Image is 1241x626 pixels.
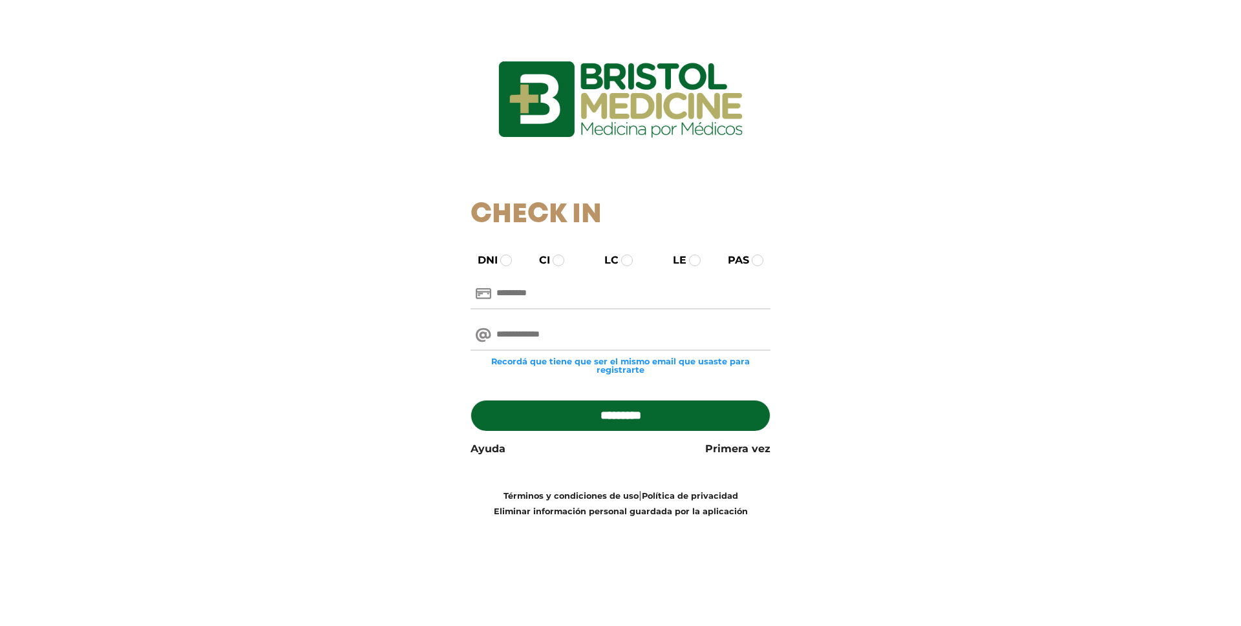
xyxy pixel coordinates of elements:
label: LE [661,253,686,268]
label: CI [527,253,550,268]
a: Eliminar información personal guardada por la aplicación [494,506,748,516]
a: Primera vez [705,441,770,457]
a: Política de privacidad [642,491,738,501]
img: logo_ingresarbristol.jpg [446,16,795,183]
div: | [461,488,781,519]
label: LC [593,253,619,268]
label: DNI [466,253,498,268]
h1: Check In [471,199,771,231]
a: Ayuda [471,441,505,457]
label: PAS [716,253,749,268]
small: Recordá que tiene que ser el mismo email que usaste para registrarte [471,357,771,374]
a: Términos y condiciones de uso [504,491,639,501]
